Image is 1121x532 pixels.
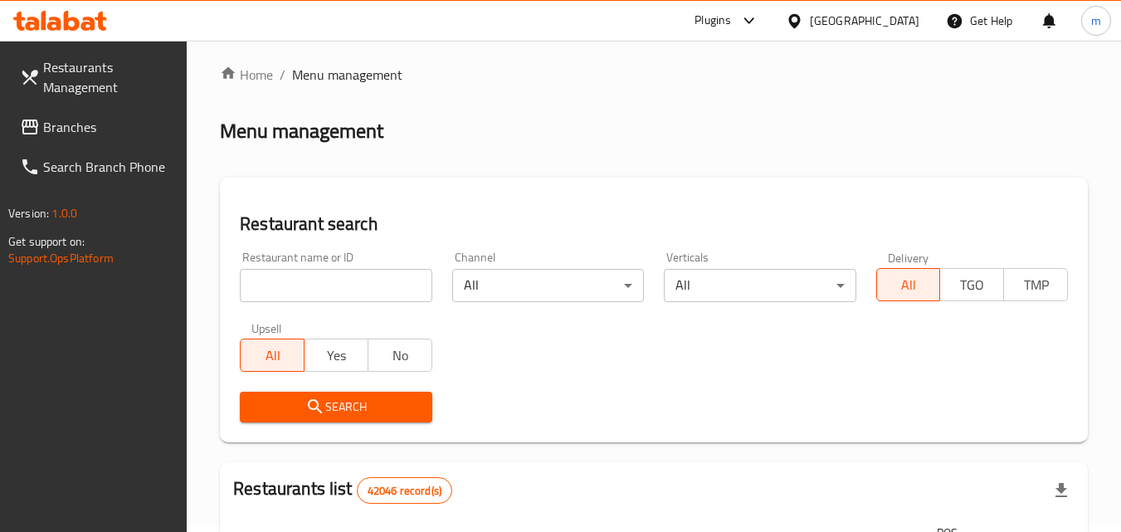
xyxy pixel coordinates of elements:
a: Home [220,65,273,85]
button: All [876,268,941,301]
button: TMP [1003,268,1068,301]
span: Menu management [292,65,402,85]
a: Search Branch Phone [7,147,188,187]
span: Version: [8,203,49,224]
h2: Menu management [220,118,383,144]
button: No [368,339,432,372]
div: [GEOGRAPHIC_DATA] [810,12,919,30]
span: Search Branch Phone [43,157,174,177]
a: Support.OpsPlatform [8,247,114,269]
span: TGO [947,273,997,297]
label: Delivery [888,251,929,263]
div: Plugins [695,11,731,31]
a: Branches [7,107,188,147]
span: No [375,344,426,368]
span: All [247,344,298,368]
span: Branches [43,117,174,137]
span: All [884,273,934,297]
span: Search [253,397,418,417]
button: TGO [939,268,1004,301]
span: 42046 record(s) [358,483,451,499]
span: 1.0.0 [51,203,77,224]
div: Total records count [357,477,452,504]
h2: Restaurants list [233,476,452,504]
input: Search for restaurant name or ID.. [240,269,431,302]
div: All [452,269,644,302]
span: TMP [1011,273,1061,297]
span: Get support on: [8,231,85,252]
div: All [664,269,855,302]
label: Upsell [251,322,282,334]
span: m [1091,12,1101,30]
li: / [280,65,285,85]
span: Yes [311,344,362,368]
button: Yes [304,339,368,372]
button: All [240,339,305,372]
h2: Restaurant search [240,212,1068,237]
a: Restaurants Management [7,47,188,107]
nav: breadcrumb [220,65,1088,85]
button: Search [240,392,431,422]
div: Export file [1041,471,1081,510]
span: Restaurants Management [43,57,174,97]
